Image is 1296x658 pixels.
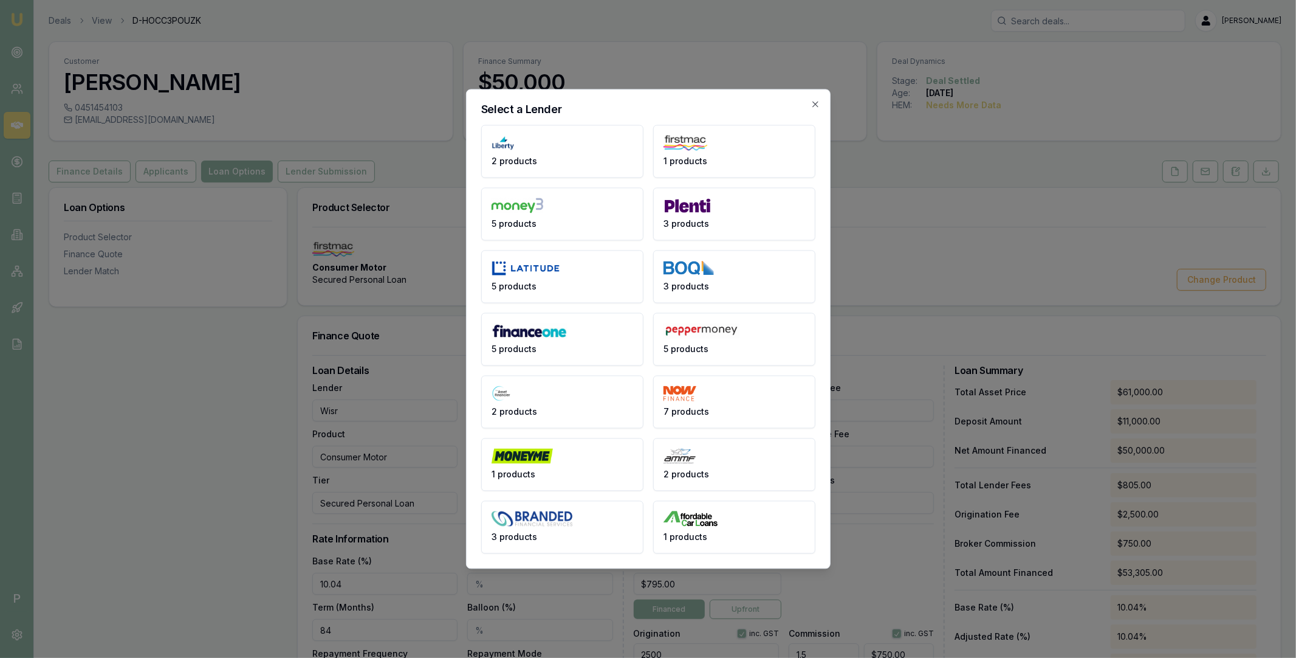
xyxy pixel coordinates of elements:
button: 2 products [481,125,643,178]
span: 5 products [492,344,537,356]
img: Latitude [492,261,561,276]
span: 3 products [492,532,537,544]
img: Money3 [492,198,543,213]
button: 5 products [653,313,815,366]
button: 3 products [481,501,643,554]
button: 3 products [653,251,815,303]
button: 7 products [653,376,815,429]
button: 5 products [481,251,643,303]
img: Firstmac [663,136,707,151]
span: 2 products [663,469,709,481]
span: 3 products [663,218,709,230]
img: NOW Finance [663,386,696,401]
button: 1 products [481,438,643,491]
span: 1 products [663,532,707,544]
span: 1 products [492,469,535,481]
button: 5 products [481,313,643,366]
span: 5 products [492,218,537,230]
button: 1 products [653,125,815,178]
span: 2 products [492,156,537,168]
button: 2 products [481,376,643,429]
span: 5 products [492,281,537,293]
img: BOQ Finance [663,261,714,276]
span: 2 products [492,406,537,418]
span: 3 products [663,281,709,293]
img: Affordable Car Loans [663,511,718,527]
button: 5 products [481,188,643,241]
button: 2 products [653,438,815,491]
span: 5 products [663,344,708,356]
img: Finance One [492,324,567,339]
img: Liberty [492,136,515,151]
img: Plenti [663,198,712,213]
img: Money Me [492,449,553,464]
img: The Asset Financier [492,386,512,401]
img: AMMF [663,449,696,464]
button: 1 products [653,501,815,554]
span: 1 products [663,156,707,168]
img: Branded Financial Services [492,511,573,527]
h2: Select a Lender [481,105,815,116]
span: 7 products [663,406,709,418]
img: Pepper Money [663,324,739,339]
button: 3 products [653,188,815,241]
